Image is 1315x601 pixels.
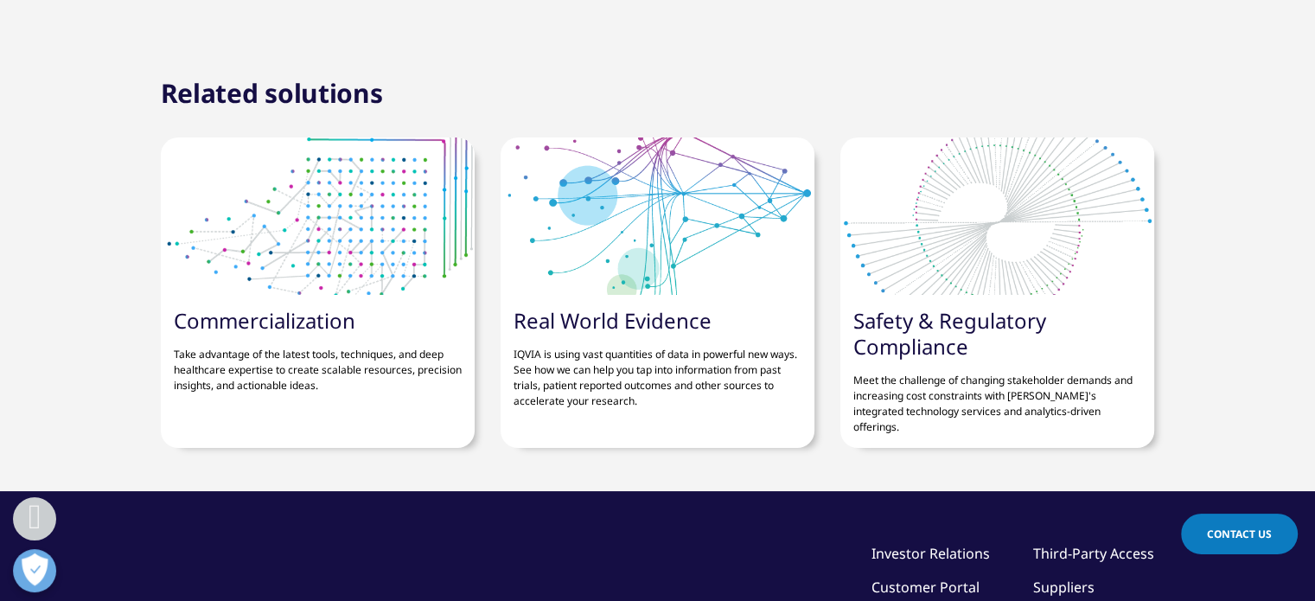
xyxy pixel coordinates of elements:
[174,306,355,335] a: Commercialization
[161,76,383,111] h2: Related solutions
[1181,514,1298,554] a: Contact Us
[514,306,712,335] a: Real World Evidence
[871,544,990,563] a: Investor Relations
[853,306,1046,361] a: Safety & Regulatory Compliance
[871,578,980,597] a: Customer Portal
[1207,527,1272,541] span: Contact Us
[174,334,462,393] p: Take advantage of the latest tools, techniques, and deep healthcare expertise to create scalable ...
[1033,578,1095,597] a: Suppliers
[13,549,56,592] button: Open Preferences
[514,334,801,409] p: IQVIA is using vast quantities of data in powerful new ways. See how we can help you tap into inf...
[1033,544,1154,563] a: Third-Party Access
[853,360,1141,435] p: Meet the challenge of changing stakeholder demands and increasing cost constraints with [PERSON_N...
